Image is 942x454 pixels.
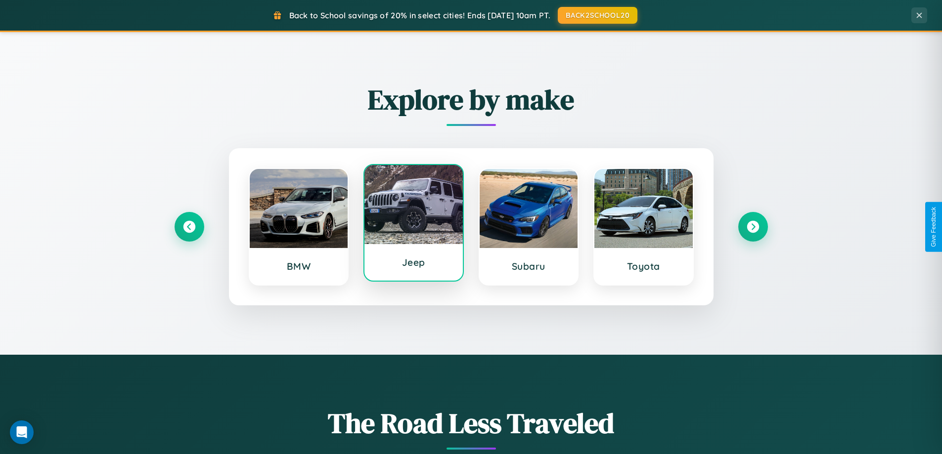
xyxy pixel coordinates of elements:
[604,260,683,272] h3: Toyota
[374,256,453,268] h3: Jeep
[289,10,550,20] span: Back to School savings of 20% in select cities! Ends [DATE] 10am PT.
[930,207,937,247] div: Give Feedback
[490,260,568,272] h3: Subaru
[10,420,34,444] div: Open Intercom Messenger
[175,81,768,119] h2: Explore by make
[175,404,768,442] h1: The Road Less Traveled
[558,7,637,24] button: BACK2SCHOOL20
[260,260,338,272] h3: BMW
